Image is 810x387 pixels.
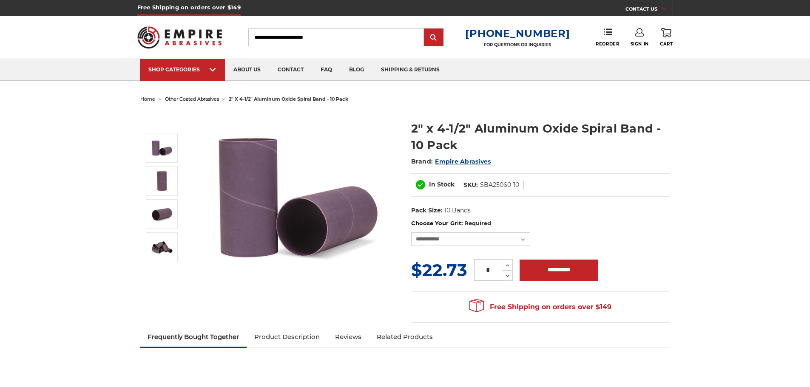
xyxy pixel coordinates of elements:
dt: Pack Size: [411,206,443,215]
label: Choose Your Grit: [411,219,670,228]
h1: 2" x 4-1/2" Aluminum Oxide Spiral Band - 10 Pack [411,120,670,153]
span: Reorder [596,41,619,47]
a: Related Products [369,328,441,346]
p: FOR QUESTIONS OR INQUIRIES [465,42,570,48]
a: CONTACT US [625,4,673,16]
a: Reviews [327,328,369,346]
a: home [140,96,155,102]
a: [PHONE_NUMBER] [465,27,570,40]
a: Empire Abrasives [435,158,491,165]
span: Free Shipping on orders over $149 [469,299,611,316]
img: 2" x 4-1/2" AOX Spiral Bands [151,170,173,192]
img: 2" x 4-1/2" Aluminum Oxide Spiral Bands [151,137,173,158]
div: SHOP CATEGORIES [148,66,216,73]
dd: 10 Bands [444,206,471,215]
a: Reorder [596,28,619,46]
img: Empire Abrasives [137,21,222,54]
span: 2" x 4-1/2" aluminum oxide spiral band - 10 pack [229,96,348,102]
span: Cart [660,41,673,47]
span: Sign In [631,41,649,47]
dt: SKU: [463,181,478,189]
small: Required [464,220,491,226]
a: about us [225,59,269,81]
a: Cart [660,28,673,47]
a: Frequently Bought Together [140,328,247,346]
span: $22.73 [411,260,467,280]
a: faq [312,59,341,81]
a: blog [341,59,372,81]
span: Brand: [411,158,433,165]
img: 2" x 4-1/2" Spiral Bands Aluminum Oxide [151,237,173,258]
dd: SBA25060-10 [480,181,519,189]
a: Product Description [247,328,327,346]
a: shipping & returns [372,59,448,81]
input: Submit [425,29,442,46]
span: In Stock [429,181,455,188]
img: 2" x 4-1/2" Spiral Bands AOX [151,203,173,225]
a: other coated abrasives [165,96,219,102]
a: contact [269,59,312,81]
img: 2" x 4-1/2" Aluminum Oxide Spiral Bands [213,111,383,281]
